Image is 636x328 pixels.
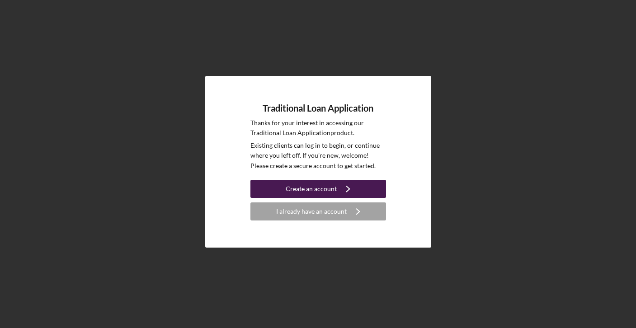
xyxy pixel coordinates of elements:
p: Existing clients can log in to begin, or continue where you left off. If you're new, welcome! Ple... [250,141,386,171]
div: Create an account [286,180,337,198]
div: I already have an account [276,202,347,220]
p: Thanks for your interest in accessing our Traditional Loan Application product. [250,118,386,138]
a: Create an account [250,180,386,200]
button: Create an account [250,180,386,198]
button: I already have an account [250,202,386,220]
h4: Traditional Loan Application [263,103,373,113]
